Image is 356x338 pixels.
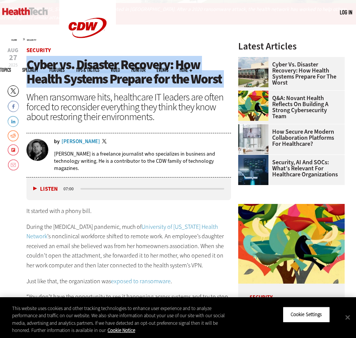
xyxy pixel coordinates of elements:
p: Just like that, the organization was . [26,276,231,286]
span: Specialty [22,68,38,72]
a: Log in [340,9,352,15]
p: “You don’t have the opportunity to see it happening across systems and try to stop it,” says CISO... [26,292,231,321]
a: Cyber vs. Disaster Recovery: How Health Systems Prepare for the Worst [238,62,340,86]
a: CDW [59,50,116,58]
a: How Secure Are Modern Collaboration Platforms for Healthcare? [238,129,340,147]
a: security team in high-tech computer room [238,155,272,161]
button: Cookie Settings [283,307,330,323]
a: [PERSON_NAME] [62,139,100,144]
img: care team speaks with physician over conference call [238,124,268,154]
img: security team in high-tech computer room [238,155,268,185]
a: Features [49,68,65,72]
a: Twitter [102,139,109,145]
a: Events [157,68,168,72]
button: Listen [33,186,58,192]
a: Security, AI and SOCs: What’s Relevant for Healthcare Organizations [238,159,340,177]
a: Tips & Tactics [76,68,99,72]
a: Q&A: Novant Health Reflects on Building a Strong Cybersecurity Team [238,95,340,119]
a: care team speaks with physician over conference call [238,124,272,130]
div: User menu [340,8,352,16]
div: duration [62,185,79,192]
p: Security [238,284,345,300]
img: abstract illustration of a tree [238,204,345,284]
button: Close [339,309,356,326]
div: This website uses cookies and other tracking technologies to enhance user experience and to analy... [12,305,233,334]
a: University of Vermont Medical Center’s main campus [238,57,272,63]
div: When ransomware hits, healthcare IT leaders are often forced to reconsider everything they think ... [26,92,231,122]
a: exposed to ransomware [111,277,171,285]
p: During the [MEDICAL_DATA] pandemic, much of ’s nonclinical workforce shifted to remote work. An e... [26,222,231,270]
a: Video [111,68,120,72]
span: by [54,139,60,144]
span: More [180,68,192,72]
img: University of Vermont Medical Center’s main campus [238,57,268,87]
p: It started with a phony bill. [26,206,231,216]
a: MonITor [131,68,145,72]
p: [PERSON_NAME] is a freelance journalist who specializes in business and technology writing. He is... [54,150,231,172]
img: Home [2,8,48,15]
img: abstract illustration of a tree [238,91,268,121]
a: More information about your privacy [108,327,135,333]
div: media player [26,177,231,200]
a: abstract illustration of a tree [238,91,272,97]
